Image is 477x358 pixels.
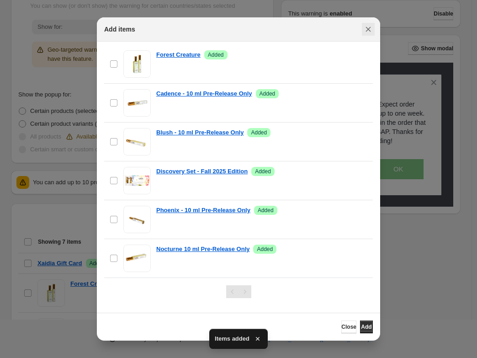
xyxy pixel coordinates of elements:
span: Added [208,51,224,59]
span: Added [251,129,267,136]
button: Add [360,321,373,333]
span: Added [255,168,271,175]
h2: Add items [104,25,135,34]
a: Discovery Set - Fall 2025 Edition [156,167,248,176]
span: Added [260,90,276,97]
button: Close [341,321,356,333]
nav: Pagination [226,285,251,298]
button: Close [362,23,375,36]
a: Phoenix - 10 ml Pre-Release Only [156,206,250,215]
a: Forest Creature [156,50,201,59]
span: Close [341,323,356,331]
span: Added [257,246,273,253]
span: Added [258,207,274,214]
span: Add [361,323,371,331]
span: Items added [215,334,249,343]
a: Nocturne 10 ml Pre-Release Only [156,245,249,254]
a: Blush - 10 ml Pre-Release Only [156,128,244,137]
a: Cadence - 10 ml Pre-Release Only [156,89,252,98]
